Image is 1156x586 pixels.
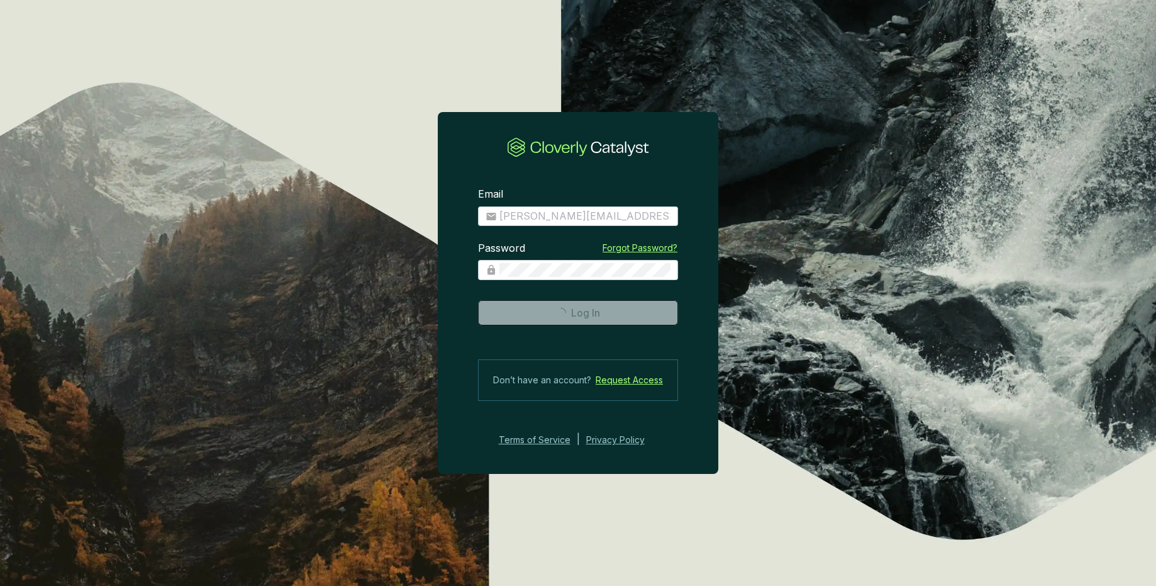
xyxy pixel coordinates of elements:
[493,373,591,388] span: Don’t have an account?
[596,373,663,388] a: Request Access
[478,300,678,325] button: Log In
[586,432,662,448] a: Privacy Policy
[478,242,525,256] label: Password
[495,432,570,448] a: Terms of Service
[499,210,670,223] input: Email
[603,242,677,254] a: Forgot Password?
[478,188,503,201] label: Email
[577,432,580,448] div: |
[499,263,670,277] input: Password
